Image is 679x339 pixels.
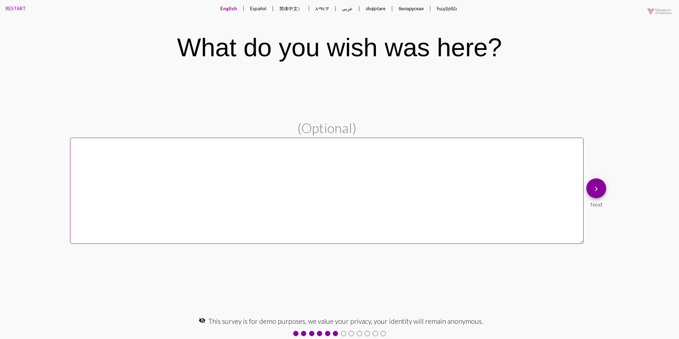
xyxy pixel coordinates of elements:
img: VOAmerica-1920-logo-pos-alpha-20210513.png [642,2,677,22]
span: (Optional) [297,120,356,136]
span: This survey is for demo purposes, we value your privacy, your identity will remain anonymous. [208,317,483,325]
div: What do you wish was here? [177,33,502,62]
mat-icon: visibility_off [199,317,205,324]
mat-icon: keyboard_arrow_right [592,185,600,193]
div: Next [586,198,606,208]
